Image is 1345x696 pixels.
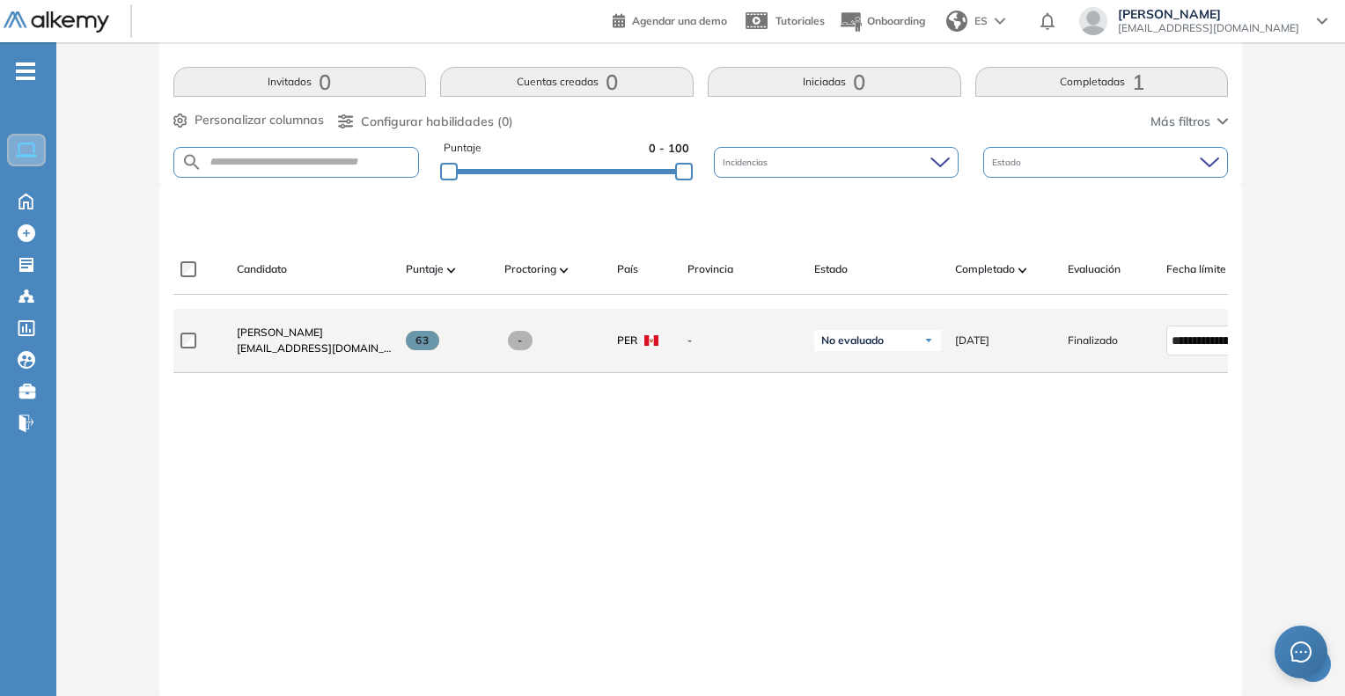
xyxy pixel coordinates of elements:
img: [missing "en.ARROW_ALT" translation] [447,267,456,273]
button: Cuentas creadas0 [440,67,694,97]
img: [missing "en.ARROW_ALT" translation] [560,267,569,273]
span: - [687,333,800,348]
span: message [1290,641,1312,663]
span: Incidencias [723,156,771,169]
button: Personalizar columnas [173,111,324,129]
img: PER [644,335,658,346]
button: Onboarding [839,3,925,40]
span: Onboarding [867,14,925,27]
span: ES [974,13,988,29]
span: Provincia [687,261,733,277]
img: world [946,11,967,32]
div: Incidencias [714,147,959,178]
button: Más filtros [1150,113,1228,131]
span: Candidato [237,261,287,277]
span: Estado [814,261,848,277]
button: Configurar habilidades (0) [338,113,513,131]
span: [PERSON_NAME] [237,326,323,339]
span: País [617,261,638,277]
span: Evaluación [1068,261,1121,277]
button: Completadas1 [975,67,1229,97]
span: [EMAIL_ADDRESS][DOMAIN_NAME] [1118,21,1299,35]
button: Invitados0 [173,67,427,97]
i: - [16,70,35,73]
span: Más filtros [1150,113,1210,131]
span: Completado [955,261,1015,277]
span: Finalizado [1068,333,1118,348]
img: Logo [4,11,109,33]
img: Ícono de flecha [923,335,934,346]
span: Proctoring [504,261,556,277]
img: [missing "en.ARROW_ALT" translation] [1018,267,1027,273]
span: 63 [406,331,440,350]
img: SEARCH_ALT [181,151,202,173]
span: Tutoriales [775,14,825,27]
span: - [508,331,533,350]
span: Fecha límite [1166,261,1226,277]
span: No evaluado [821,333,884,348]
a: Agendar una demo [613,9,727,30]
span: 0 - 100 [649,140,689,157]
span: [PERSON_NAME] [1118,7,1299,21]
span: PER [617,333,637,348]
span: Personalizar columnas [195,111,324,129]
span: Agendar una demo [632,14,727,27]
span: Puntaje [406,261,444,277]
span: [EMAIL_ADDRESS][DOMAIN_NAME] [237,341,392,356]
span: Configurar habilidades (0) [361,113,513,131]
span: Estado [992,156,1025,169]
div: Estado [983,147,1228,178]
img: arrow [995,18,1005,25]
span: Puntaje [444,140,481,157]
a: [PERSON_NAME] [237,325,392,341]
button: Iniciadas0 [708,67,961,97]
span: [DATE] [955,333,989,348]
